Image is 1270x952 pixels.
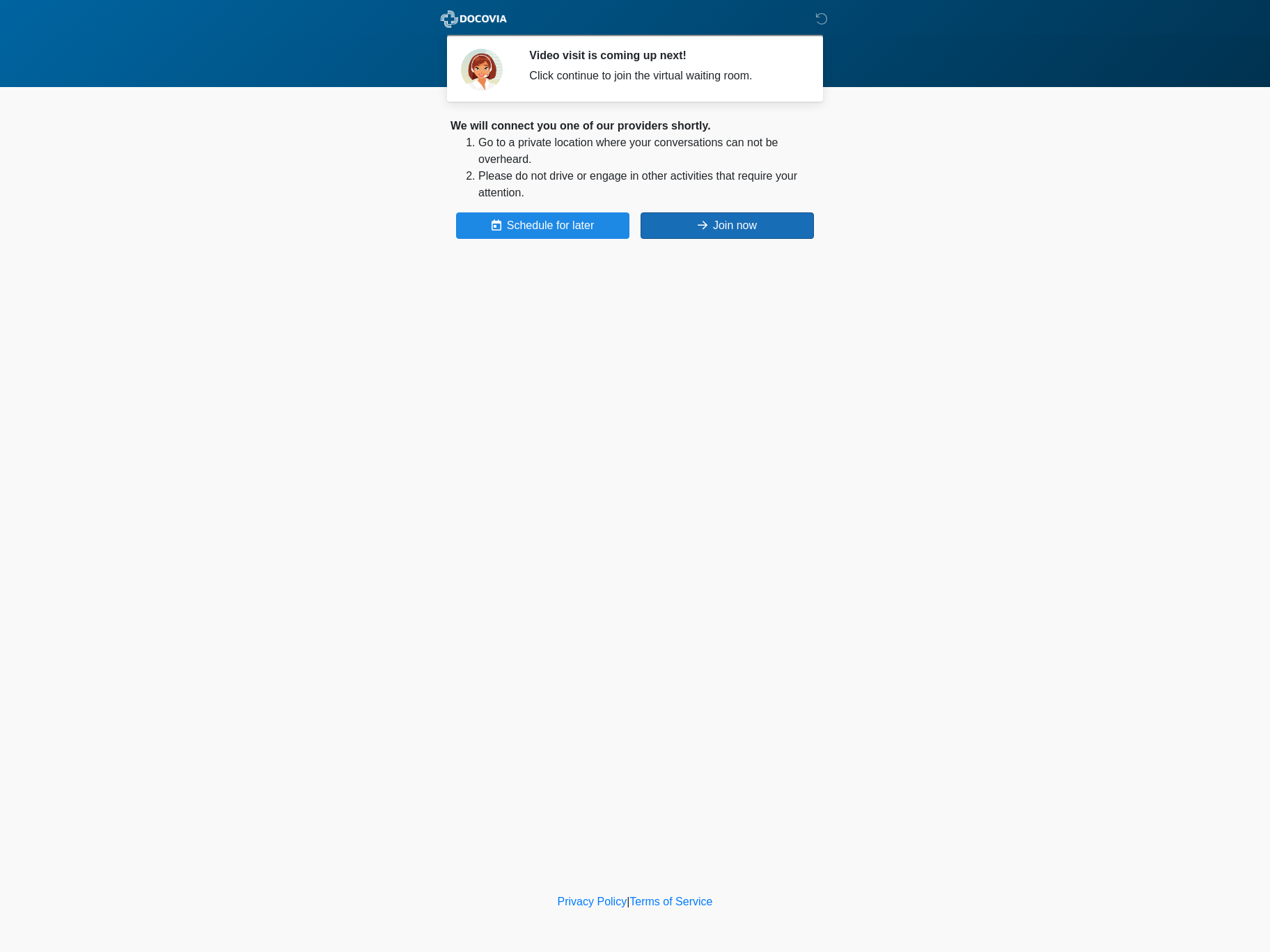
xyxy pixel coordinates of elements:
a: | [627,896,629,907]
li: Please do not drive or engage in other activities that require your attention. [478,168,820,201]
div: Click continue to join the virtual waiting room. [529,68,799,84]
img: Agent Avatar [461,49,503,91]
h2: Video visit is coming up next! [529,49,799,62]
button: Join now [641,212,814,239]
img: ABC Med Spa- GFEase Logo [437,10,511,28]
li: Go to a private location where your conversations can not be overheard. [478,134,820,168]
button: Schedule for later [456,212,629,239]
a: Terms of Service [629,896,712,907]
div: We will connect you one of our providers shortly. [450,118,820,134]
a: Privacy Policy [558,896,627,907]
